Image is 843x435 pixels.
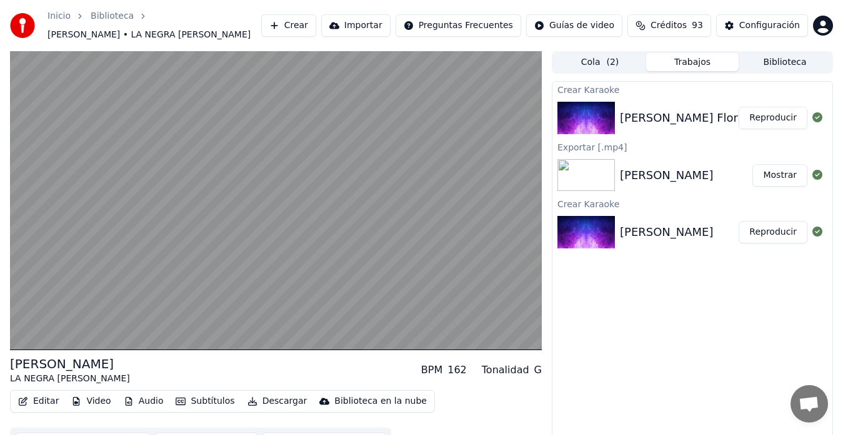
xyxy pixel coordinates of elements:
[334,395,427,408] div: Biblioteca en la nube
[13,393,64,410] button: Editar
[651,19,687,32] span: Créditos
[482,363,529,378] div: Tonalidad
[447,363,467,378] div: 162
[646,53,739,71] button: Trabajos
[552,139,832,154] div: Exportar [.mp4]
[739,221,807,243] button: Reproducir
[554,53,646,71] button: Cola
[47,29,251,41] span: [PERSON_NAME] • LA NEGRA [PERSON_NAME]
[739,19,800,32] div: Configuración
[606,56,619,69] span: ( 2 )
[242,393,312,410] button: Descargar
[47,10,261,41] nav: breadcrumb
[739,107,807,129] button: Reproducir
[261,14,316,37] button: Crear
[692,19,703,32] span: 93
[620,167,714,184] div: [PERSON_NAME]
[526,14,622,37] button: Guías de video
[47,10,71,22] a: Inicio
[716,14,808,37] button: Configuración
[66,393,116,410] button: Video
[421,363,442,378] div: BPM
[119,393,169,410] button: Audio
[10,373,130,385] div: LA NEGRA [PERSON_NAME]
[10,355,130,373] div: [PERSON_NAME]
[321,14,391,37] button: Importar
[10,13,35,38] img: youka
[739,53,831,71] button: Biblioteca
[627,14,711,37] button: Créditos93
[620,223,714,241] div: [PERSON_NAME]
[552,196,832,211] div: Crear Karaoke
[752,164,807,187] button: Mostrar
[534,363,542,378] div: G
[171,393,239,410] button: Subtítulos
[396,14,521,37] button: Preguntas Frecuentes
[552,82,832,97] div: Crear Karaoke
[791,385,828,423] a: Chat abierto
[91,10,134,22] a: Biblioteca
